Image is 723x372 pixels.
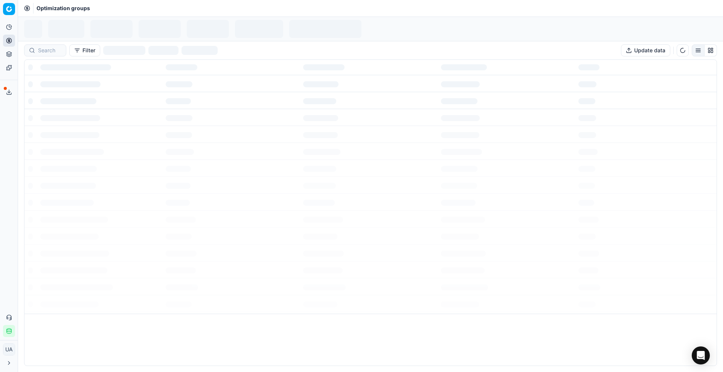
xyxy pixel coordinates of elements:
[38,47,61,54] input: Search
[37,5,90,12] span: Optimization groups
[3,343,15,355] button: UA
[69,44,100,56] button: Filter
[621,44,670,56] button: Update data
[692,346,710,364] div: Open Intercom Messenger
[37,5,90,12] nav: breadcrumb
[3,344,15,355] span: UA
